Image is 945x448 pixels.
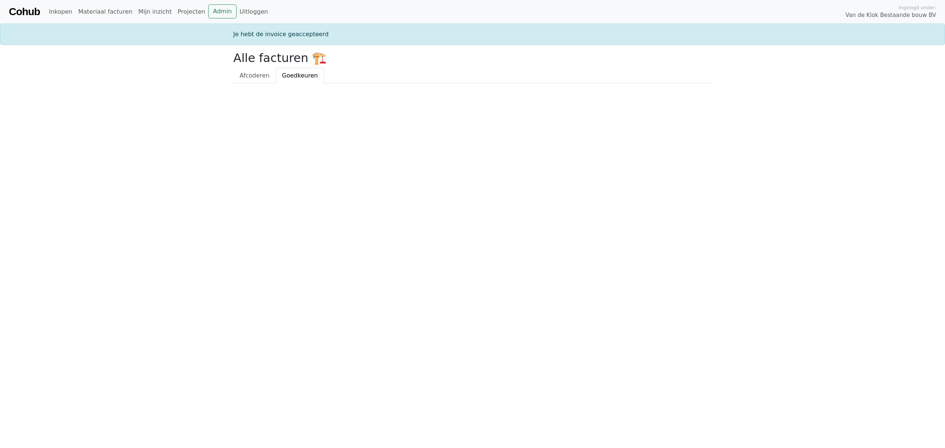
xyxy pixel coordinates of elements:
a: Admin [208,4,237,18]
a: Projecten [175,4,208,19]
a: Uitloggen [237,4,271,19]
a: Inkopen [46,4,75,19]
a: Materiaal facturen [75,4,135,19]
span: Ingelogd onder: [898,4,936,11]
h2: Alle facturen 🏗️ [233,51,712,65]
span: Afcoderen [240,72,269,79]
a: Goedkeuren [276,68,324,83]
a: Afcoderen [233,68,276,83]
a: Mijn inzicht [135,4,175,19]
span: Van de Klok Bestaande bouw BV [845,11,936,20]
a: Cohub [9,3,40,21]
span: Goedkeuren [282,72,318,79]
div: Je hebt de invoice geaccepteerd [229,30,716,39]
